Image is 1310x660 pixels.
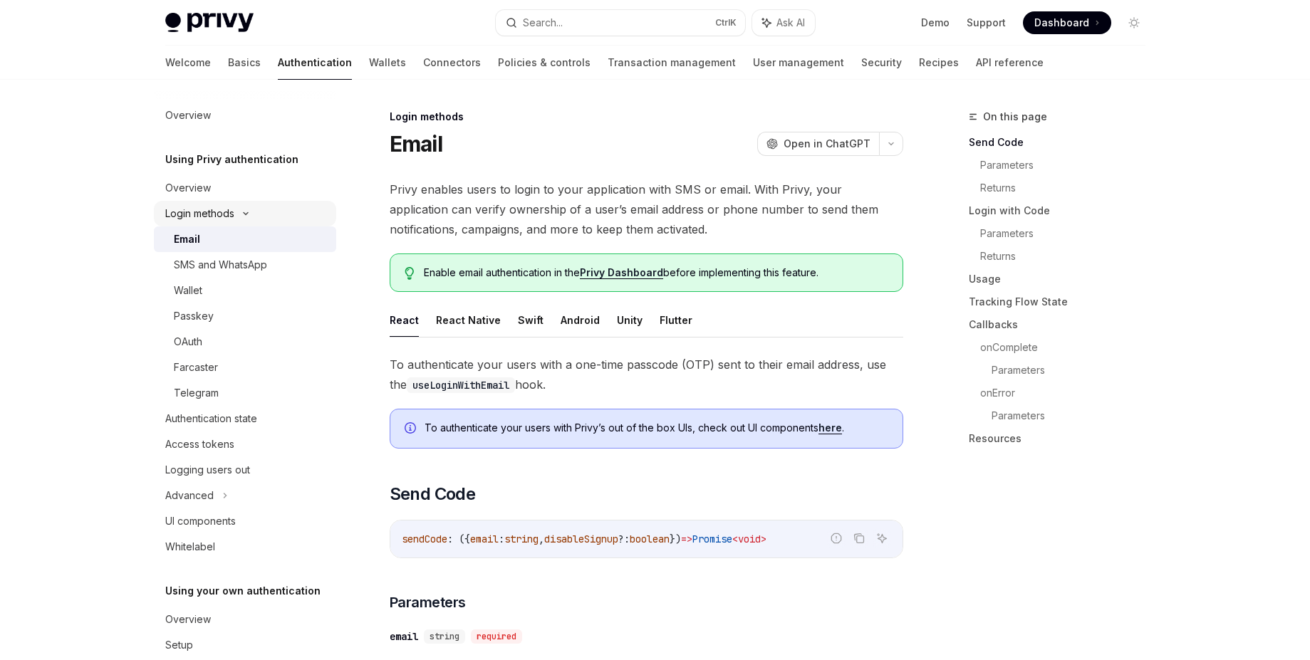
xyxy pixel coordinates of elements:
div: Logging users out [165,461,250,478]
h5: Using Privy authentication [165,151,298,168]
button: Ask AI [752,10,815,36]
button: Flutter [660,303,692,337]
a: Authentication [278,46,352,80]
a: UI components [154,508,336,534]
div: Search... [523,14,563,31]
span: Parameters [390,592,466,612]
span: Dashboard [1034,16,1089,30]
span: string [430,631,459,642]
span: Privy enables users to login to your application with SMS or email. With Privy, your application ... [390,179,903,239]
code: useLoginWithEmail [407,377,515,393]
a: Authentication state [154,406,336,431]
a: Parameters [980,222,1157,245]
button: Swift [518,303,544,337]
a: Returns [980,245,1157,268]
div: Authentication state [165,410,257,427]
span: Send Code [390,483,476,506]
a: Passkey [154,303,336,329]
button: Search...CtrlK [496,10,745,36]
a: Login with Code [969,199,1157,222]
img: light logo [165,13,254,33]
button: Unity [617,303,643,337]
span: To authenticate your users with Privy’s out of the box UIs, check out UI components . [425,421,888,435]
div: email [390,629,418,644]
a: Security [861,46,902,80]
a: Overview [154,175,336,201]
a: Support [967,16,1006,30]
span: : [499,533,504,545]
div: Overview [165,611,211,628]
span: > [761,533,766,545]
a: onError [980,382,1157,404]
span: disableSignup [544,533,618,545]
a: SMS and WhatsApp [154,252,336,278]
a: Farcaster [154,355,336,380]
a: Overview [154,103,336,128]
button: Open in ChatGPT [757,132,879,156]
h5: Using your own authentication [165,582,321,599]
a: here [818,421,842,434]
div: Email [174,231,200,248]
span: sendCode [402,533,447,545]
a: Privy Dashboard [580,266,663,279]
div: Access tokens [165,436,234,453]
span: : ({ [447,533,470,545]
a: Usage [969,268,1157,290]
div: Login methods [390,110,903,124]
span: Promise [692,533,732,545]
div: OAuth [174,333,202,350]
a: Policies & controls [498,46,591,80]
span: To authenticate your users with a one-time passcode (OTP) sent to their email address, use the hook. [390,355,903,394]
span: email [470,533,499,545]
span: boolean [630,533,670,545]
span: }) [670,533,681,545]
div: required [471,629,522,644]
span: On this page [983,108,1047,125]
button: React [390,303,419,337]
a: Parameters [980,154,1157,177]
button: Report incorrect code [827,529,846,548]
div: Telegram [174,384,219,402]
a: User management [753,46,844,80]
a: Telegram [154,380,336,406]
div: Wallet [174,282,202,299]
a: Returns [980,177,1157,199]
span: Open in ChatGPT [784,137,870,151]
button: Ask AI [873,529,891,548]
div: Setup [165,637,193,654]
button: React Native [436,303,501,337]
a: Access tokens [154,431,336,457]
div: Overview [165,179,211,197]
a: Recipes [919,46,959,80]
svg: Tip [405,267,415,280]
a: Transaction management [608,46,736,80]
span: , [539,533,544,545]
a: Parameters [992,359,1157,382]
span: Ctrl K [715,17,737,28]
a: Wallet [154,278,336,303]
div: SMS and WhatsApp [174,256,267,273]
a: Parameters [992,404,1157,427]
a: Dashboard [1023,11,1111,34]
span: ?: [618,533,630,545]
div: Passkey [174,308,214,325]
a: Tracking Flow State [969,290,1157,313]
a: Overview [154,607,336,632]
div: Login methods [165,205,234,222]
div: Advanced [165,487,214,504]
a: Basics [228,46,261,80]
a: OAuth [154,329,336,355]
a: Wallets [369,46,406,80]
a: Setup [154,632,336,658]
a: Demo [921,16,950,30]
button: Toggle dark mode [1123,11,1145,34]
a: onComplete [980,336,1157,359]
h1: Email [390,131,442,157]
button: Copy the contents from the code block [850,529,868,548]
a: Send Code [969,131,1157,154]
div: Whitelabel [165,538,215,555]
span: => [681,533,692,545]
a: Connectors [423,46,481,80]
a: Welcome [165,46,211,80]
a: API reference [976,46,1044,80]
